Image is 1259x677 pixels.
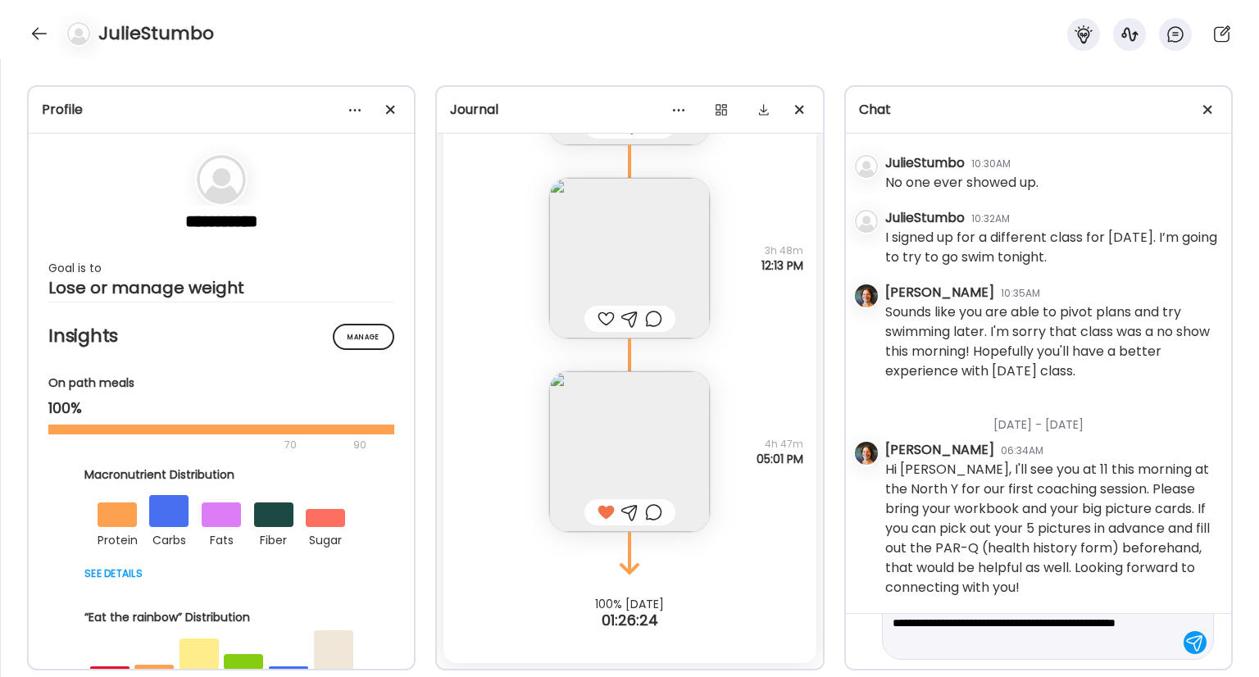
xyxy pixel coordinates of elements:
div: JulieStumbo [885,153,965,173]
div: 70 [48,435,348,455]
img: images%2FocI5OfXZsrdPYcQnGY0UN6SVSGF3%2FTdpr9KWzNFgoT5qUjRCd%2F1njvGeQpTBmZcBZUtcV9_240 [549,178,710,338]
div: protein [98,527,137,550]
div: 10:30AM [971,157,1011,171]
div: [PERSON_NAME] [885,440,994,460]
img: images%2FocI5OfXZsrdPYcQnGY0UN6SVSGF3%2FHJjxO5SsPW6Vd4RkYCQP%2Fj9qbz0j4mvEEvoBV4HWl_240 [549,371,710,532]
div: No one ever showed up. [885,173,1039,193]
img: bg-avatar-default.svg [855,210,878,233]
div: Profile [42,100,401,120]
div: Manage [333,324,394,350]
div: 01:26:24 [437,611,822,630]
img: bg-avatar-default.svg [197,155,246,204]
div: sugar [306,527,345,550]
h2: Insights [48,324,394,348]
img: avatars%2FJ3GRwH8ktnRjWK9hkZEoQc3uDqP2 [855,442,878,465]
div: I signed up for a different class for [DATE]. I’m going to try to go swim tonight. [885,228,1218,267]
span: 12:13 PM [761,258,803,273]
img: avatars%2FJ3GRwH8ktnRjWK9hkZEoQc3uDqP2 [855,284,878,307]
span: 05:01 PM [757,452,803,466]
div: Sounds like you are able to pivot plans and try swimming later. I'm sorry that class was a no sho... [885,302,1218,381]
div: 10:35AM [1001,286,1040,301]
div: 100% [48,398,394,418]
span: 4h 47m [757,437,803,452]
div: Lose or manage weight [48,278,394,298]
div: Hi [PERSON_NAME], I'll see you at 11 this morning at the North Y for our first coaching session. ... [885,460,1218,597]
img: bg-avatar-default.svg [67,22,90,45]
div: On path meals [48,375,394,392]
div: 100% [DATE] [437,597,822,611]
div: 90 [352,435,368,455]
div: JulieStumbo [885,208,965,228]
div: “Eat the rainbow” Distribution [84,609,358,626]
span: 3h 48m [761,243,803,258]
div: 10:32AM [971,211,1010,226]
div: carbs [149,527,189,550]
div: 06:34AM [1001,443,1043,458]
h4: JulieStumbo [98,20,214,47]
div: Journal [450,100,809,120]
div: [PERSON_NAME] [885,283,994,302]
div: [DATE] - [DATE] [885,397,1218,440]
img: bg-avatar-default.svg [855,155,878,178]
div: fiber [254,527,293,550]
div: Macronutrient Distribution [84,466,358,484]
div: fats [202,527,241,550]
div: Goal is to [48,258,394,278]
div: Chat [859,100,1218,120]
